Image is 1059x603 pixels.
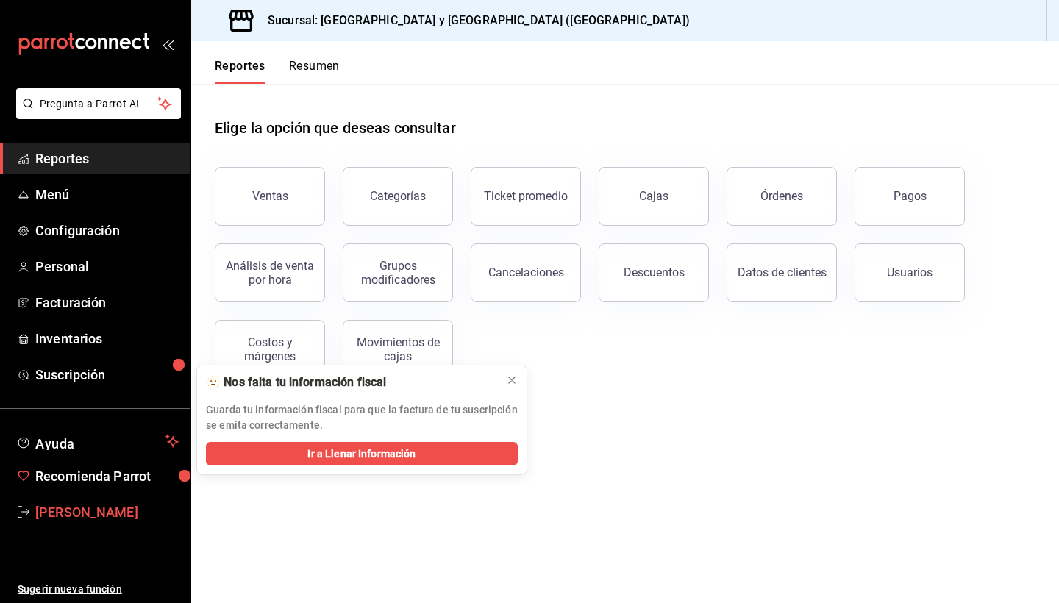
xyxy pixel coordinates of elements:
[639,189,668,203] div: Cajas
[343,243,453,302] button: Grupos modificadores
[215,117,456,139] h1: Elige la opción que deseas consultar
[370,189,426,203] div: Categorías
[624,265,685,279] div: Descuentos
[215,167,325,226] button: Ventas
[727,243,837,302] button: Datos de clientes
[599,243,709,302] button: Descuentos
[35,502,179,522] span: [PERSON_NAME]
[352,259,443,287] div: Grupos modificadores
[855,167,965,226] button: Pagos
[35,365,179,385] span: Suscripción
[224,259,315,287] div: Análisis de venta por hora
[35,149,179,168] span: Reportes
[35,185,179,204] span: Menú
[471,243,581,302] button: Cancelaciones
[256,12,690,29] h3: Sucursal: [GEOGRAPHIC_DATA] y [GEOGRAPHIC_DATA] ([GEOGRAPHIC_DATA])
[343,320,453,379] button: Movimientos de cajas
[894,189,927,203] div: Pagos
[738,265,827,279] div: Datos de clientes
[727,167,837,226] button: Órdenes
[35,466,179,486] span: Recomienda Parrot
[855,243,965,302] button: Usuarios
[352,335,443,363] div: Movimientos de cajas
[887,265,933,279] div: Usuarios
[35,257,179,276] span: Personal
[343,167,453,226] button: Categorías
[18,582,179,597] span: Sugerir nueva función
[206,442,518,465] button: Ir a Llenar Información
[215,59,340,84] div: navigation tabs
[35,329,179,349] span: Inventarios
[307,446,416,462] span: Ir a Llenar Información
[16,88,181,119] button: Pregunta a Parrot AI
[484,189,568,203] div: Ticket promedio
[162,38,174,50] button: open_drawer_menu
[35,293,179,313] span: Facturación
[206,402,518,433] p: Guarda tu información fiscal para que la factura de tu suscripción se emita correctamente.
[488,265,564,279] div: Cancelaciones
[471,167,581,226] button: Ticket promedio
[252,189,288,203] div: Ventas
[35,432,160,450] span: Ayuda
[206,374,494,390] div: 🫥 Nos falta tu información fiscal
[40,96,158,112] span: Pregunta a Parrot AI
[760,189,803,203] div: Órdenes
[35,221,179,240] span: Configuración
[289,59,340,84] button: Resumen
[215,59,265,84] button: Reportes
[10,107,181,122] a: Pregunta a Parrot AI
[215,320,325,379] button: Costos y márgenes
[224,335,315,363] div: Costos y márgenes
[215,243,325,302] button: Análisis de venta por hora
[599,167,709,226] button: Cajas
